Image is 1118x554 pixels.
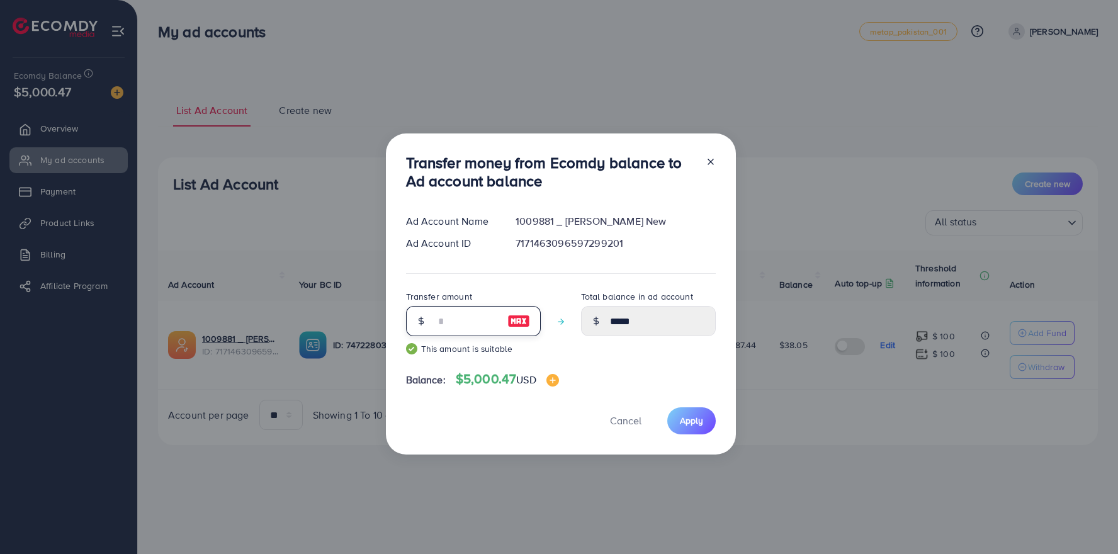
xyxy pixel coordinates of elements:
[1064,497,1109,545] iframe: Chat
[581,290,693,303] label: Total balance in ad account
[505,214,725,229] div: 1009881 _ [PERSON_NAME] New
[406,342,541,355] small: This amount is suitable
[594,407,657,434] button: Cancel
[507,314,530,329] img: image
[610,414,641,427] span: Cancel
[505,236,725,251] div: 7171463096597299201
[516,373,536,387] span: USD
[406,154,696,190] h3: Transfer money from Ecomdy balance to Ad account balance
[406,290,472,303] label: Transfer amount
[667,407,716,434] button: Apply
[546,374,559,387] img: image
[396,236,506,251] div: Ad Account ID
[456,371,559,387] h4: $5,000.47
[396,214,506,229] div: Ad Account Name
[406,373,446,387] span: Balance:
[680,414,703,427] span: Apply
[406,343,417,354] img: guide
